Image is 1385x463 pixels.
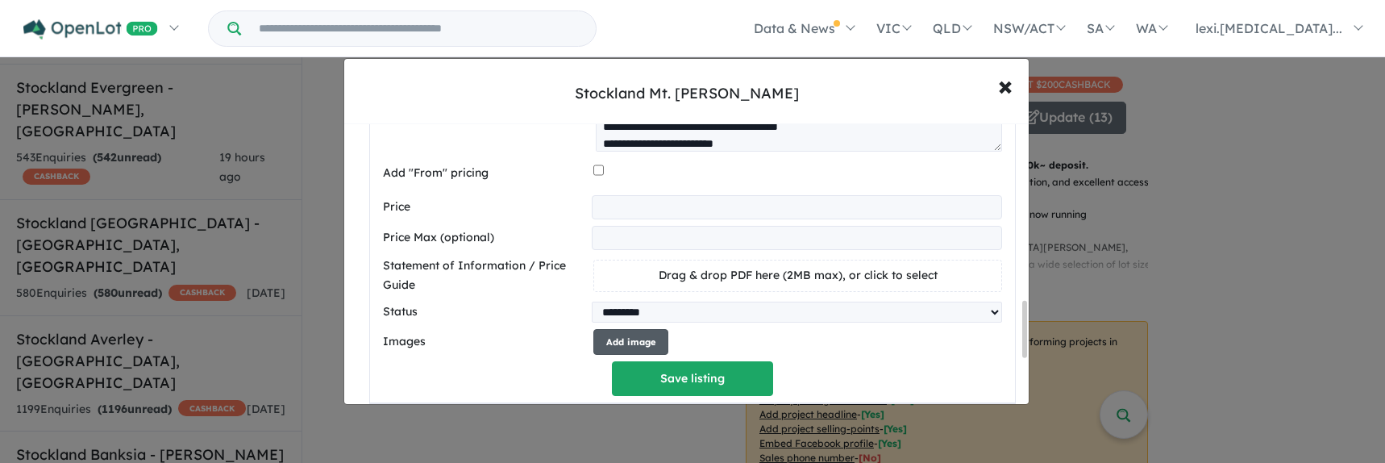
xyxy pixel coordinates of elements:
[998,68,1013,102] span: ×
[575,83,799,104] div: Stockland Mt. [PERSON_NAME]
[383,164,588,183] label: Add "From" pricing
[593,329,668,356] button: Add image
[383,228,585,248] label: Price Max (optional)
[612,361,773,396] button: Save listing
[23,19,158,40] img: Openlot PRO Logo White
[244,11,593,46] input: Try estate name, suburb, builder or developer
[383,404,435,456] img: Stockland%20Mt-%20Atkinson%20-%20Truganina%20-%20Lot%20Etto%2021%20Corner___1750136208.jpg
[659,268,938,282] span: Drag & drop PDF here (2MB max), or click to select
[383,332,588,352] label: Images
[383,302,585,322] label: Status
[1196,20,1342,36] span: lexi.[MEDICAL_DATA]...
[383,198,585,217] label: Price
[383,257,588,295] label: Statement of Information / Price Guide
